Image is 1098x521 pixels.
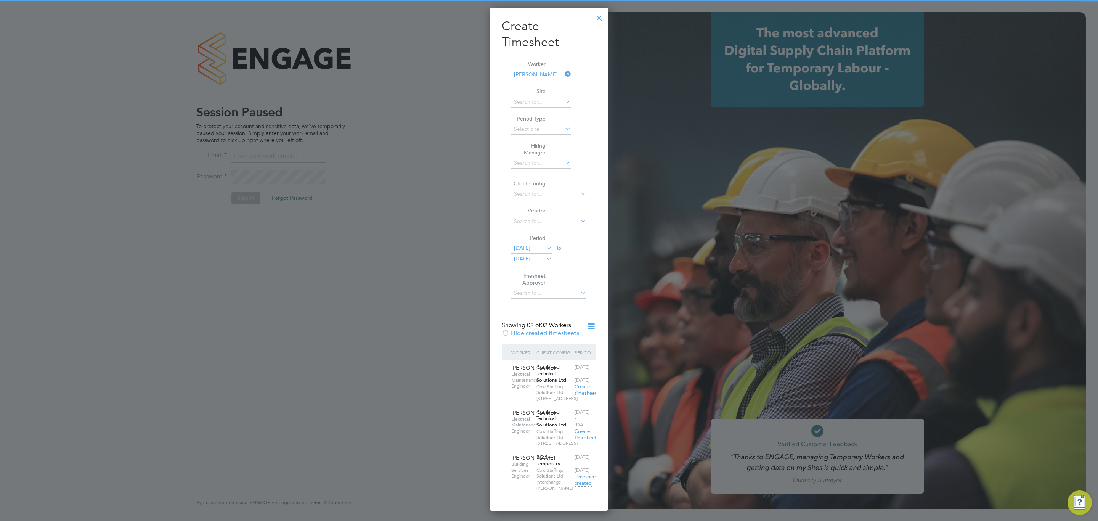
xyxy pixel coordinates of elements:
[511,364,555,371] span: [PERSON_NAME]
[514,244,530,251] span: [DATE]
[511,189,586,199] input: Search for...
[511,115,546,122] label: Period Type
[511,97,571,108] input: Search for...
[511,409,555,416] span: [PERSON_NAME]
[536,467,570,479] span: Cbw Staffing Solutions Ltd
[511,69,571,80] input: Search for...
[511,158,571,169] input: Search for...
[511,416,531,434] span: Electrical Maintenance Engineer
[511,180,546,187] label: Client Config
[575,473,597,487] span: Timesheet created
[511,216,586,227] input: Search for...
[536,479,570,491] span: Interchange [PERSON_NAME]
[511,461,531,479] span: Building Services Engineer
[575,409,590,428] span: [DATE] - [DATE]
[575,454,590,473] span: [DATE] - [DATE]
[514,255,530,262] span: [DATE]
[511,235,546,241] label: Period
[1067,490,1092,515] button: Engage Resource Center
[502,330,579,337] label: Hide created timesheets
[511,88,546,95] label: Site
[536,454,560,467] span: BGIS - Temporary
[511,454,555,461] span: [PERSON_NAME]
[511,61,546,68] label: Worker
[527,322,571,329] span: 02 Workers
[536,440,570,446] span: [STREET_ADDRESS]
[511,272,546,286] label: Timesheet Approver
[536,409,566,428] span: Combined Technical Solutions Ltd
[575,383,597,396] span: Create timesheet
[575,364,590,383] span: [DATE] - [DATE]
[511,371,531,389] span: Electrical Maintenance Engineer
[509,344,535,371] div: Worker / Role
[536,396,570,402] span: [STREET_ADDRESS]
[573,344,588,361] div: Period
[511,124,571,135] input: Select one
[527,322,541,329] span: 02 of
[536,428,570,440] span: Cbw Staffing Solutions Ltd
[502,322,573,330] div: Showing
[502,18,596,50] h2: Create Timesheet
[535,344,572,381] div: Client Config / Vendor / Site
[511,207,546,214] label: Vendor
[536,364,566,383] span: Combined Technical Solutions Ltd
[575,428,597,441] span: Create timesheet
[511,288,586,299] input: Search for...
[554,243,563,253] span: To
[511,142,546,156] label: Hiring Manager
[536,384,570,396] span: Cbw Staffing Solutions Ltd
